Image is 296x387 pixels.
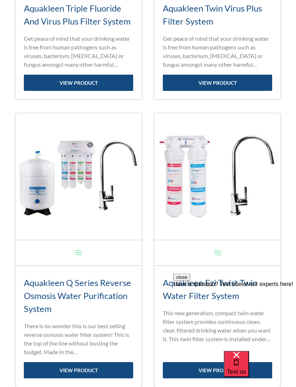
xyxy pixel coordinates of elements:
p: This new generation, compact twin water filter system provides continuous clean, clear, filtered ... [163,309,272,344]
img: Aquakleen Q Series Reverse Osmosis Water Purification System [15,114,142,240]
a: view product [163,362,272,379]
p: Get peace of mind that your drinking water is free from human pathogens such as viruses, bacteriu... [24,35,133,69]
a: view product [24,362,133,379]
iframe: podium webchat widget bubble [224,351,296,387]
p: There is no wonder this is our best selling reverse osmosis water filter system! This is the top ... [24,322,133,357]
h3: Aquakleen Triple Fluoride And Virus Plus Filter System [24,2,133,28]
h3: Aquakleen Q Series Reverse Osmosis Water Purification System [24,277,133,316]
a: view product [24,75,133,91]
a: view product [163,75,272,91]
h3: Aquakleen Twin Virus Plus Filter System [163,2,272,28]
p: Get peace of mind that your drinking water is free from human pathogens such as viruses, bacteriu... [163,35,272,69]
iframe: podium webchat widget prompt [173,273,296,360]
img: Aquakleen Ezi Twist Twin Water Filter System [154,114,281,240]
h3: Aquakleen Ezi Twist Twin Water Filter System [163,277,272,303]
